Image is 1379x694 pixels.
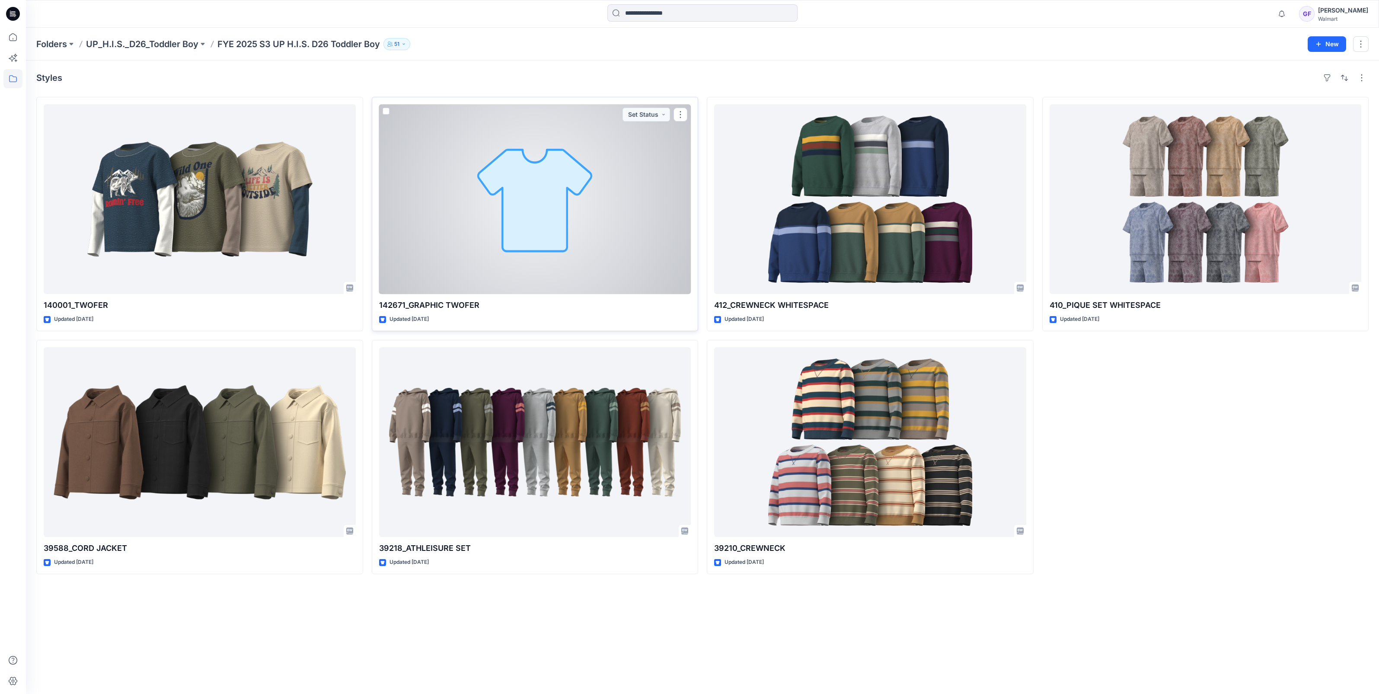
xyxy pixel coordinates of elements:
[394,39,399,49] p: 51
[86,38,198,50] a: UP_H.I.S._D26_Toddler Boy
[389,558,429,567] p: Updated [DATE]
[54,558,93,567] p: Updated [DATE]
[725,558,764,567] p: Updated [DATE]
[1050,299,1362,311] p: 410_PIQUE SET WHITESPACE
[389,315,429,324] p: Updated [DATE]
[714,542,1026,554] p: 39210_CREWNECK
[725,315,764,324] p: Updated [DATE]
[379,104,691,294] a: 142671_GRAPHIC TWOFER
[714,299,1026,311] p: 412_CREWNECK WHITESPACE
[44,347,356,537] a: 39588_CORD JACKET
[714,104,1026,294] a: 412_CREWNECK WHITESPACE
[44,104,356,294] a: 140001_TWOFER
[714,347,1026,537] a: 39210_CREWNECK
[36,38,67,50] a: Folders
[379,542,691,554] p: 39218_ATHLEISURE SET
[383,38,410,50] button: 51
[54,315,93,324] p: Updated [DATE]
[1299,6,1315,22] div: GF
[1318,16,1368,22] div: Walmart
[44,299,356,311] p: 140001_TWOFER
[379,299,691,311] p: 142671_GRAPHIC TWOFER
[1318,5,1368,16] div: [PERSON_NAME]
[44,542,356,554] p: 39588_CORD JACKET
[217,38,380,50] p: FYE 2025 S3 UP H.I.S. D26 Toddler Boy
[1060,315,1099,324] p: Updated [DATE]
[379,347,691,537] a: 39218_ATHLEISURE SET
[1050,104,1362,294] a: 410_PIQUE SET WHITESPACE
[1308,36,1346,52] button: New
[36,73,62,83] h4: Styles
